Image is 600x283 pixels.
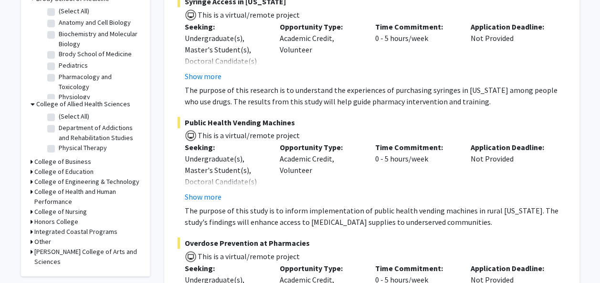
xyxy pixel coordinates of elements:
[185,84,566,107] p: The purpose of this research is to understand the experiences of purchasing syringes in [US_STATE...
[59,123,138,143] label: Department of Addictions and Rehabilitation Studies
[34,237,51,247] h3: Other
[34,247,140,267] h3: [PERSON_NAME] College of Arts and Sciences
[185,32,266,147] div: Undergraduate(s), Master's Student(s), Doctoral Candidate(s) (PhD, MD, DMD, PharmD, etc.), Postdo...
[59,49,132,59] label: Brody School of Medicine
[34,157,91,167] h3: College of Business
[375,141,456,153] p: Time Commitment:
[34,227,117,237] h3: Integrated Coastal Programs
[463,141,559,202] div: Not Provided
[185,141,266,153] p: Seeking:
[34,187,140,207] h3: College of Health and Human Performance
[185,263,266,274] p: Seeking:
[471,141,552,153] p: Application Deadline:
[34,177,139,187] h3: College of Engineering & Technology
[280,141,361,153] p: Opportunity Type:
[185,205,566,228] p: The purpose of this study is to inform implementation of public health vending machines in rural ...
[59,61,88,71] label: Pediatrics
[178,117,566,128] span: Public Health Vending Machines
[280,263,361,274] p: Opportunity Type:
[59,111,89,121] label: (Select All)
[280,21,361,32] p: Opportunity Type:
[36,99,130,109] h3: College of Allied Health Sciences
[59,18,131,28] label: Anatomy and Cell Biology
[375,21,456,32] p: Time Commitment:
[273,141,368,202] div: Academic Credit, Volunteer
[368,21,463,82] div: 0 - 5 hours/week
[471,21,552,32] p: Application Deadline:
[59,143,107,153] label: Physical Therapy
[185,153,266,267] div: Undergraduate(s), Master's Student(s), Doctoral Candidate(s) (PhD, MD, DMD, PharmD, etc.), Postdo...
[185,71,221,82] button: Show more
[7,240,41,276] iframe: Chat
[197,252,300,261] span: This is a virtual/remote project
[368,141,463,202] div: 0 - 5 hours/week
[197,10,300,20] span: This is a virtual/remote project
[463,21,559,82] div: Not Provided
[197,131,300,140] span: This is a virtual/remote project
[34,167,94,177] h3: College of Education
[59,72,138,92] label: Pharmacology and Toxicology
[273,21,368,82] div: Academic Credit, Volunteer
[34,207,87,217] h3: College of Nursing
[59,29,138,49] label: Biochemistry and Molecular Biology
[185,191,221,202] button: Show more
[34,217,78,227] h3: Honors College
[185,21,266,32] p: Seeking:
[59,6,89,16] label: (Select All)
[375,263,456,274] p: Time Commitment:
[59,92,90,102] label: Physiology
[471,263,552,274] p: Application Deadline:
[178,237,566,249] span: Overdose Prevention at Pharmacies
